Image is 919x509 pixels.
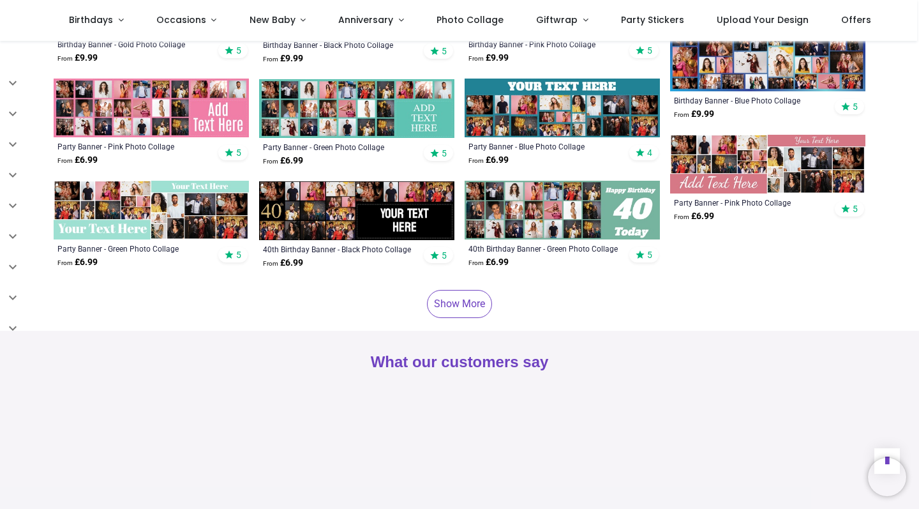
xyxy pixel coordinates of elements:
[57,141,207,151] a: Party Banner - Pink Photo Collage
[536,13,578,26] span: Giftwrap
[674,111,689,118] span: From
[263,260,278,267] span: From
[259,181,454,240] img: Personalised 40th Birthday Banner - Black Photo Collage - Custom Text & 17 Photo Upload
[236,45,241,56] span: 5
[57,52,98,65] strong: £ 9.99
[465,79,660,137] img: Personalised Party Banner - Blue Photo Collage - Custom Text & 19 Photo Upload
[647,249,652,261] span: 5
[717,13,809,26] span: Upload Your Design
[674,108,714,121] strong: £ 9.99
[674,213,689,220] span: From
[853,203,858,215] span: 5
[263,244,413,254] a: 40th Birthday Banner - Black Photo Collage
[57,55,73,62] span: From
[54,395,865,485] iframe: Customer reviews powered by Trustpilot
[674,197,824,208] a: Party Banner - Pink Photo Collage
[338,13,393,26] span: Anniversary
[437,13,504,26] span: Photo Collage
[57,154,98,167] strong: £ 6.99
[468,256,509,269] strong: £ 6.99
[54,351,865,373] h2: What our customers say
[647,45,652,56] span: 5
[57,259,73,266] span: From
[263,155,303,167] strong: £ 6.99
[442,45,447,57] span: 5
[670,135,865,194] img: Personalised Party Banner - Pink Photo Collage - Custom Text & 19 Photo Upload
[263,52,303,65] strong: £ 9.99
[259,79,454,138] img: Personalised Party Banner - Green Photo Collage - Custom Text & 24 Photo Upload
[647,147,652,158] span: 4
[468,259,484,266] span: From
[57,243,207,254] a: Party Banner - Green Photo Collage
[57,157,73,164] span: From
[442,148,447,159] span: 5
[54,79,249,137] img: Personalised Party Banner - Pink Photo Collage - Custom Text & 24 Photo Upload
[468,154,509,167] strong: £ 6.99
[465,181,660,239] img: Personalised 40th Birthday Banner - Green Photo Collage - Custom Text & 21 Photo Upload
[621,13,684,26] span: Party Stickers
[236,147,241,158] span: 5
[57,256,98,269] strong: £ 6.99
[468,52,509,65] strong: £ 9.99
[263,40,413,50] a: Birthday Banner - Black Photo Collage
[263,56,278,63] span: From
[468,141,618,151] a: Party Banner - Blue Photo Collage
[427,290,492,318] a: Show More
[54,181,249,239] img: Personalised Party Banner - Green Photo Collage - Custom Text & 19 Photo Upload
[468,243,618,254] a: 40th Birthday Banner - Green Photo Collage
[57,39,207,49] a: Birthday Banner - Gold Photo Collage
[442,250,447,261] span: 5
[468,157,484,164] span: From
[468,55,484,62] span: From
[69,13,113,26] span: Birthdays
[468,39,618,49] a: Birthday Banner - Pink Photo Collage
[853,101,858,112] span: 5
[841,13,871,26] span: Offers
[263,257,303,270] strong: £ 6.99
[263,142,413,152] a: Party Banner - Green Photo Collage
[263,158,278,165] span: From
[156,13,206,26] span: Occasions
[868,458,906,496] iframe: Brevo live chat
[674,210,714,223] strong: £ 6.99
[236,249,241,261] span: 5
[250,13,295,26] span: New Baby
[674,95,824,105] a: Birthday Banner - Blue Photo Collage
